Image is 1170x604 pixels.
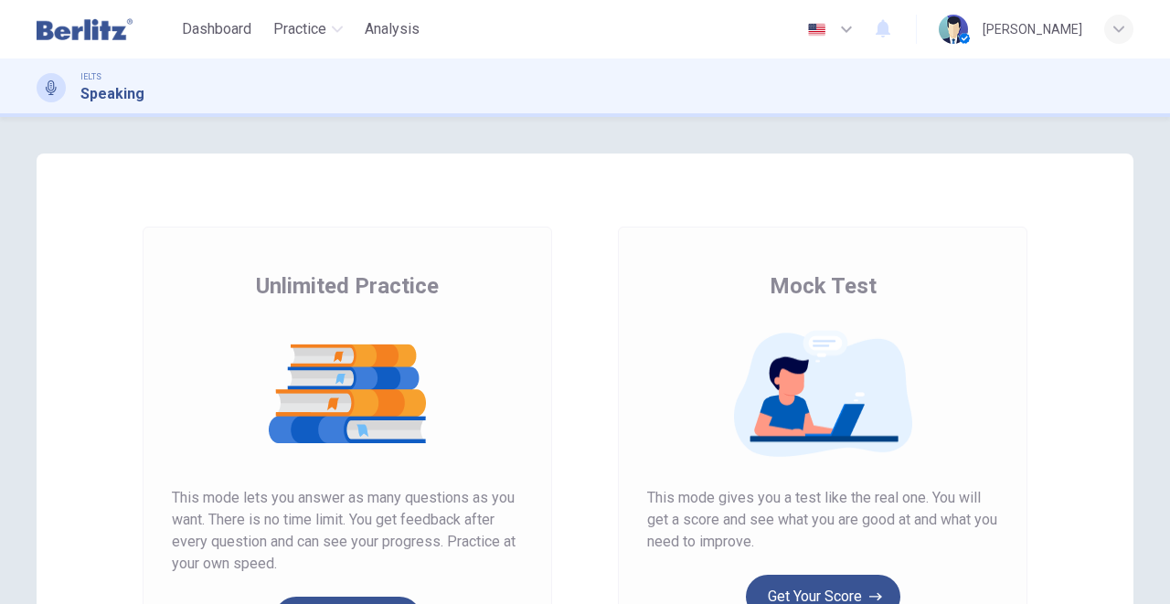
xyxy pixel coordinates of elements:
a: Berlitz Latam logo [37,11,175,48]
img: Profile picture [939,15,968,44]
img: en [805,23,828,37]
span: This mode lets you answer as many questions as you want. There is no time limit. You get feedback... [172,487,523,575]
span: Mock Test [770,271,877,301]
span: Practice [273,18,326,40]
button: Practice [266,13,350,46]
h1: Speaking [80,83,144,105]
img: Berlitz Latam logo [37,11,133,48]
div: [PERSON_NAME] [983,18,1082,40]
span: This mode gives you a test like the real one. You will get a score and see what you are good at a... [647,487,998,553]
span: IELTS [80,70,101,83]
span: Analysis [365,18,420,40]
button: Dashboard [175,13,259,46]
span: Unlimited Practice [256,271,439,301]
button: Analysis [357,13,427,46]
span: Dashboard [182,18,251,40]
